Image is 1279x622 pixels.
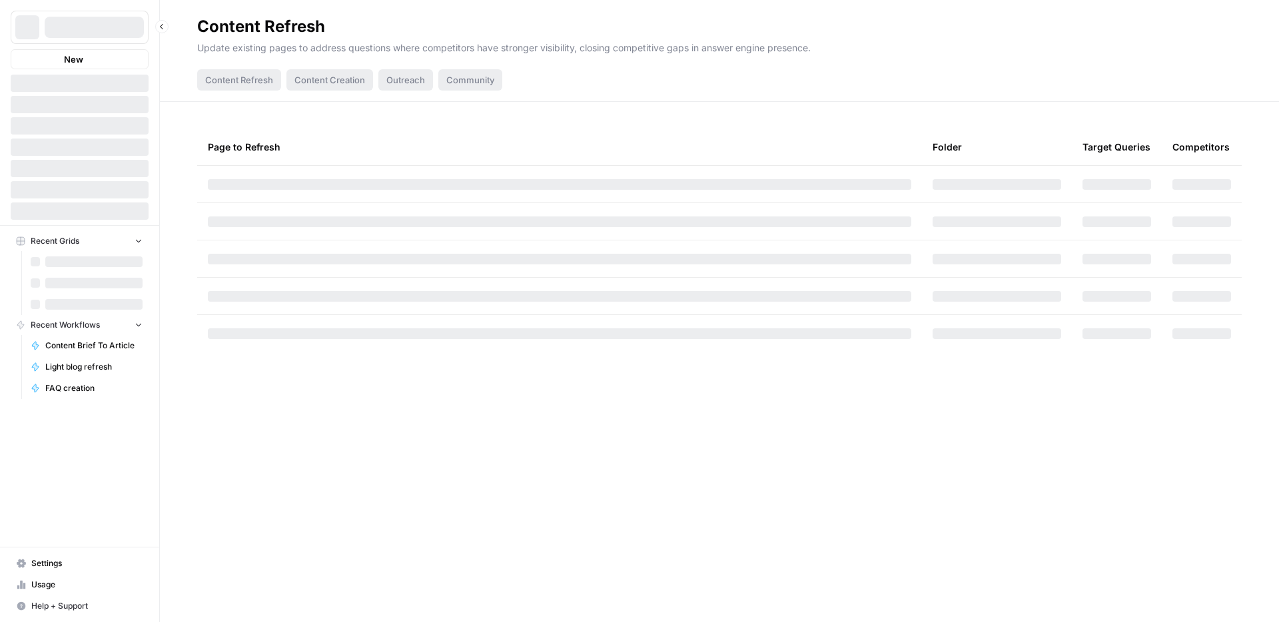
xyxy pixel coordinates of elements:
button: Recent Workflows [11,315,149,335]
button: Recent Grids [11,231,149,251]
span: Recent Workflows [31,319,100,331]
button: Help + Support [11,595,149,617]
div: Folder [933,129,962,165]
span: Usage [31,579,143,591]
a: Light blog refresh [25,356,149,378]
span: Light blog refresh [45,361,143,373]
div: Outreach [378,69,433,91]
span: Settings [31,557,143,569]
div: Community [438,69,502,91]
span: FAQ creation [45,382,143,394]
button: New [11,49,149,69]
span: Content Brief To Article [45,340,143,352]
a: FAQ creation [25,378,149,399]
div: Content Creation [286,69,373,91]
span: New [64,53,83,66]
div: Content Refresh [197,16,325,37]
span: Help + Support [31,600,143,612]
p: Update existing pages to address questions where competitors have stronger visibility, closing co... [197,37,1242,55]
div: Competitors [1172,129,1230,165]
a: Usage [11,574,149,595]
span: Recent Grids [31,235,79,247]
div: Target Queries [1082,129,1150,165]
div: Content Refresh [197,69,281,91]
div: Page to Refresh [208,129,911,165]
a: Content Brief To Article [25,335,149,356]
a: Settings [11,553,149,574]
